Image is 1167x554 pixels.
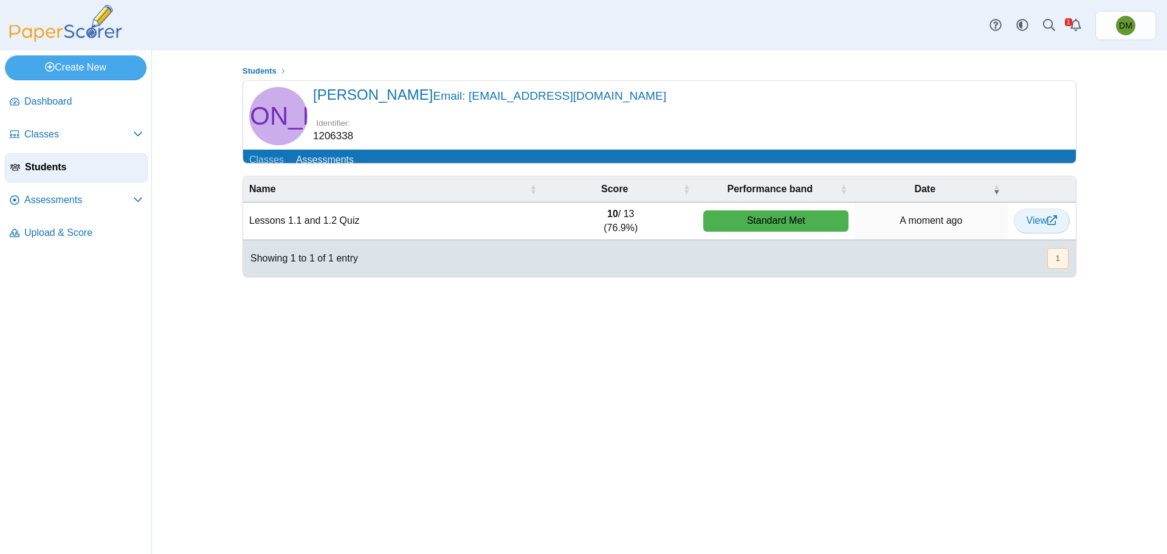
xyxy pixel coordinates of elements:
span: Assessments [24,193,133,207]
dt: Identifier: [313,117,353,129]
a: View [1014,209,1070,233]
a: Domenic Mariani [1095,11,1156,40]
span: Students [25,161,142,174]
span: Name [249,184,276,194]
span: Performance band : Activate to sort [840,176,847,202]
span: [PERSON_NAME] [313,86,666,103]
a: Students [5,153,148,182]
img: PaperScorer [5,5,126,42]
span: Date : Activate to invert sorting [993,176,1000,202]
a: Dashboard [5,88,148,117]
button: 1 [1047,248,1069,268]
span: Performance band [727,184,812,194]
span: Domenic Mariani [1116,16,1135,35]
span: Score [601,184,628,194]
a: Classes [243,150,290,172]
span: Jalil Ankar [173,103,383,129]
td: Lessons 1.1 and 1.2 Quiz [243,203,544,240]
a: Assessments [5,186,148,215]
a: Create New [5,55,146,80]
a: Upload & Score [5,219,148,248]
nav: pagination [1046,248,1069,268]
a: Classes [5,120,148,150]
span: Score : Activate to sort [683,176,690,202]
span: Upload & Score [24,226,143,240]
span: View [1027,215,1057,226]
a: Alerts [1062,12,1089,39]
b: 10 [607,209,618,219]
a: PaperScorer [5,33,126,44]
td: / 13 (76.9%) [544,203,697,240]
span: Date [914,184,935,194]
small: Email: [EMAIL_ADDRESS][DOMAIN_NAME] [433,89,666,102]
span: Domenic Mariani [1119,21,1132,30]
span: Dashboard [24,95,143,108]
span: Students [243,66,277,75]
span: Name : Activate to sort [529,176,537,202]
time: Aug 25, 2025 at 12:36 PM [900,215,962,226]
a: Students [239,64,280,79]
span: Classes [24,128,133,141]
div: Showing 1 to 1 of 1 entry [243,240,358,277]
div: Standard Met [703,210,848,232]
a: Assessments [290,150,360,172]
dd: 1206338 [313,129,353,144]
